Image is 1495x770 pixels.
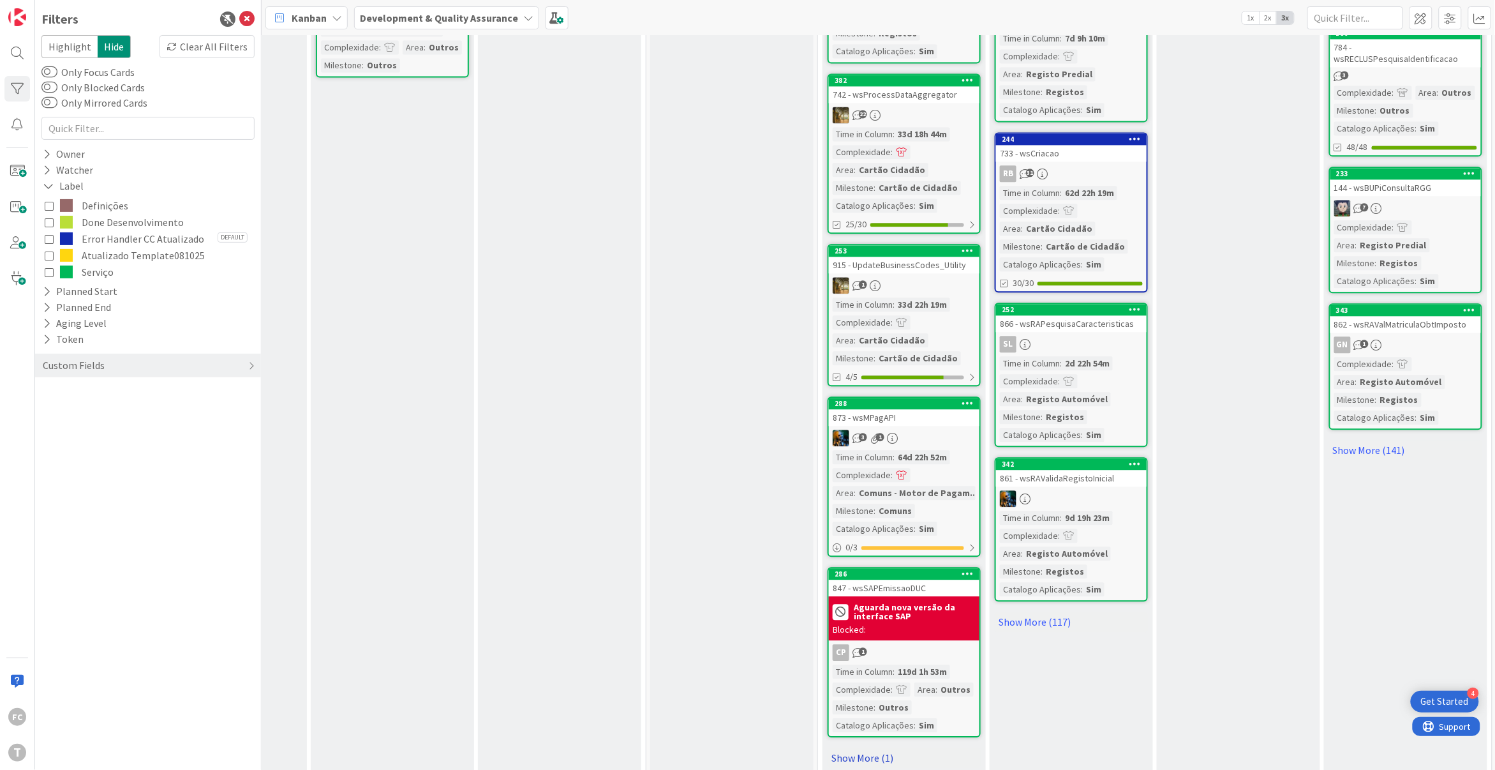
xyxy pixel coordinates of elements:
span: 1 [859,647,867,656]
div: 286847 - wsSAPEmissaoDUC [829,568,979,596]
div: Area [1000,392,1021,406]
div: Outros [875,700,912,714]
div: 873 - wsMPagAPI [829,409,979,426]
span: 3x [1277,11,1294,24]
span: : [854,333,856,347]
div: Catalogo Aplicações [1000,428,1081,442]
button: Serviço [45,264,251,280]
div: JC [996,490,1147,507]
span: : [1081,257,1083,271]
span: : [914,522,916,536]
b: Development & Quality Assurance [360,11,518,24]
div: Outros [364,58,400,72]
span: 48/48 [1347,140,1368,154]
div: Comuns - Motor de Pagam... [856,486,981,500]
div: Registo Automóvel [1023,392,1111,406]
span: : [1058,374,1060,388]
button: Definições [45,197,251,214]
div: Sim [1417,411,1439,425]
span: : [1355,238,1357,252]
div: Milestone [1334,393,1375,407]
div: Time in Column [1000,356,1060,370]
span: : [1041,85,1043,99]
div: Clear All Filters [160,35,255,58]
div: Complexidade [1334,357,1392,371]
div: Milestone [833,351,874,365]
div: Catalogo Aplicações [833,718,914,732]
span: : [1375,256,1377,270]
span: 2x [1260,11,1277,24]
div: Planned End [41,299,112,315]
span: Default [218,232,248,243]
div: Complexidade [833,468,891,482]
span: : [1081,582,1083,596]
div: 2d 22h 54m [1062,356,1113,370]
span: : [1415,411,1417,425]
div: GN [1330,336,1481,353]
span: : [893,298,895,312]
div: 866 - wsRAPesquisaCaracteristicas [996,315,1147,332]
div: Area [833,486,854,500]
div: Cartão de Cidadão [1043,239,1128,253]
span: : [891,145,893,159]
span: Done Desenvolvimento [82,214,184,230]
div: Sim [1083,257,1105,271]
div: Milestone [833,504,874,518]
div: Cartão Cidadão [1023,222,1096,236]
span: : [1355,375,1357,389]
img: Visit kanbanzone.com [8,8,26,26]
div: Planned Start [41,283,119,299]
span: : [891,315,893,329]
span: Highlight [41,35,98,58]
div: 342 [1002,460,1147,469]
div: Catalogo Aplicações [1000,257,1081,271]
div: Complexidade [1000,374,1058,388]
span: : [1437,86,1439,100]
div: Sim [1417,274,1439,288]
button: Done Desenvolvimento [45,214,251,230]
div: 343 [1336,306,1481,315]
span: : [874,181,875,195]
span: : [1058,529,1060,543]
div: Token [41,331,85,347]
div: Cartão de Cidadão [875,181,961,195]
div: 253915 - UpdateBusinessCodes_Utility [829,245,979,273]
div: SL [996,336,1147,352]
div: Catalogo Aplicações [833,522,914,536]
div: 342 [996,458,1147,470]
div: 233144 - wsBUPiConsultaRGG [1330,168,1481,196]
span: : [893,665,895,679]
span: : [1060,356,1062,370]
span: 1 [859,280,867,289]
span: : [1041,410,1043,424]
span: 1 [1360,340,1369,348]
span: Support [27,2,58,17]
div: Area [914,683,935,697]
div: Watcher [41,162,94,178]
a: Show More (141) [1329,440,1482,460]
input: Quick Filter... [1307,6,1403,29]
div: 119d 1h 53m [895,665,950,679]
span: Hide [98,35,131,58]
div: 252 [1002,305,1147,314]
span: : [1021,392,1023,406]
div: 288873 - wsMPagAPI [829,398,979,426]
div: 286 [835,570,979,578]
div: Milestone [321,58,362,72]
div: FC [8,708,26,726]
div: Outros [426,40,462,54]
span: : [893,127,895,141]
div: Area [1334,375,1355,389]
div: Registos [1377,393,1422,407]
span: : [893,450,895,464]
div: Get Started [1421,695,1469,708]
div: 382 [835,76,979,85]
span: 1 [876,433,884,441]
div: RB [1000,165,1016,182]
span: 3 [859,433,867,441]
div: Registo Predial [1357,238,1430,252]
a: Show More (1) [828,748,981,768]
div: Milestone [833,700,874,714]
div: Filters [41,10,78,29]
div: Sim [1417,121,1439,135]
